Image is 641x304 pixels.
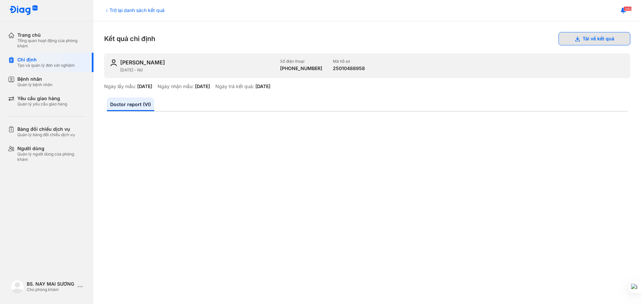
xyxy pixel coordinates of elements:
div: Trở lại danh sách kết quả [104,7,165,14]
span: 340 [624,6,632,11]
div: Quản lý người dùng của phòng khám [17,151,85,162]
div: Trang chủ [17,32,85,38]
div: Bảng đối chiếu dịch vụ [17,126,75,132]
div: Tạo và quản lý đơn xét nghiệm [17,63,75,68]
div: Quản lý bảng đối chiếu dịch vụ [17,132,75,137]
div: [PERSON_NAME] [120,59,165,66]
div: [DATE] - Nữ [120,67,275,73]
div: Người dùng [17,145,85,151]
div: [DATE] [255,83,270,89]
img: user-icon [110,59,118,67]
a: Doctor report (VI) [107,97,154,111]
div: Tổng quan hoạt động của phòng khám [17,38,85,49]
img: logo [11,280,24,293]
div: Số điện thoại [280,59,322,64]
img: logo [9,5,38,16]
div: Quản lý yêu cầu giao hàng [17,101,67,107]
div: Ngày trả kết quả: [215,83,254,89]
div: [DATE] [195,83,210,89]
div: Quản lý bệnh nhân [17,82,52,87]
div: Yêu cầu giao hàng [17,95,67,101]
div: BS. NAY MAI SƯƠNG [27,281,75,287]
div: Ngày lấy mẫu: [104,83,136,89]
div: [PHONE_NUMBER] [280,65,322,71]
div: 25010488958 [333,65,365,71]
div: [DATE] [137,83,152,89]
div: Kết quả chỉ định [104,32,630,45]
button: Tải về kết quả [559,32,630,45]
div: Ngày nhận mẫu: [158,83,194,89]
div: Bệnh nhân [17,76,52,82]
div: Mã hồ sơ [333,59,365,64]
div: Chủ phòng khám [27,287,75,292]
div: Chỉ định [17,57,75,63]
